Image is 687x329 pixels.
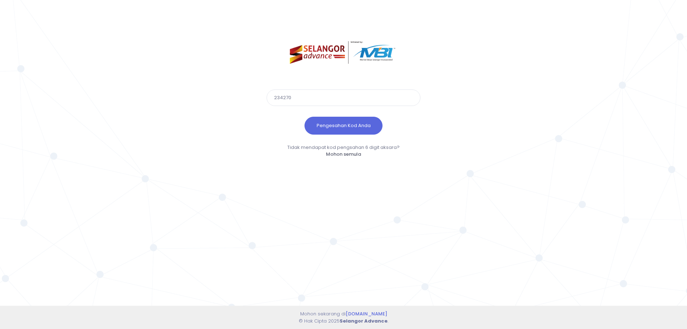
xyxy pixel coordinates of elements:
button: Pengesahan Kod Anda [304,117,383,135]
span: Tidak mendapat kod pengsahan 6 digit aksara? [287,144,400,151]
input: Kod pengesahan 6 digit aksara [267,89,420,106]
a: Mohon semula [326,151,361,158]
strong: Selangor Advance [340,318,388,324]
a: [DOMAIN_NAME] [346,310,387,317]
img: selangor-advance.png [290,41,398,64]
